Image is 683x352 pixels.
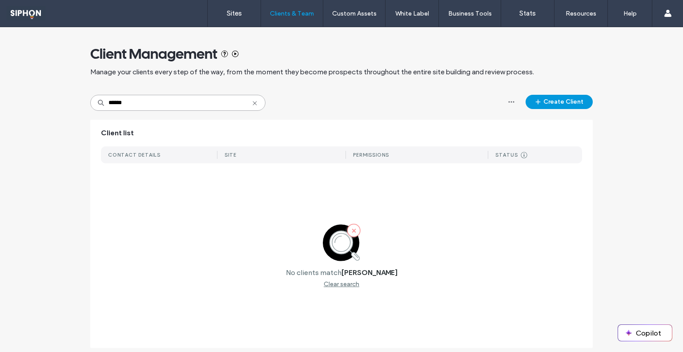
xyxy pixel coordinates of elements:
label: White Label [395,10,429,17]
button: Create Client [526,95,593,109]
div: PERMISSIONS [353,152,389,158]
span: Client list [101,128,134,138]
label: Resources [566,10,596,17]
button: Copilot [618,325,672,341]
label: No clients match [286,268,341,277]
label: Sites [227,9,242,17]
label: Help [623,10,637,17]
label: Business Tools [448,10,492,17]
div: SITE [225,152,237,158]
span: Manage your clients every step of the way, from the moment they become prospects throughout the e... [90,67,534,77]
div: STATUS [495,152,518,158]
label: [PERSON_NAME] [341,268,398,277]
div: CONTACT DETAILS [108,152,161,158]
span: Client Management [90,45,217,63]
label: Clients & Team [270,10,314,17]
span: Help [20,6,38,14]
label: Stats [519,9,536,17]
label: Custom Assets [332,10,377,17]
div: Clear search [324,280,359,288]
